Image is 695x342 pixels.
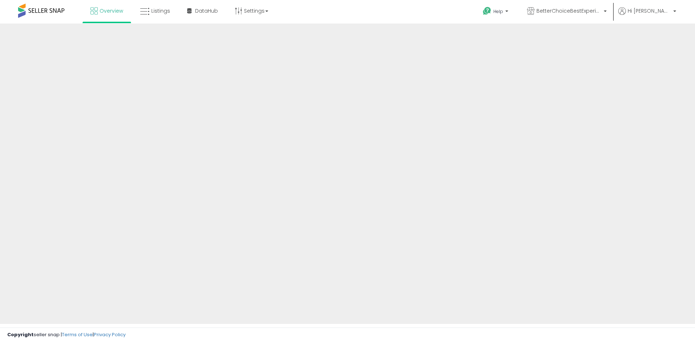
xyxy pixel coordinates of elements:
i: Get Help [483,7,492,16]
span: Help [493,8,503,14]
span: Hi [PERSON_NAME] [628,7,671,14]
span: DataHub [195,7,218,14]
span: BetterChoiceBestExperience [536,7,602,14]
a: Help [477,1,515,24]
a: Hi [PERSON_NAME] [618,7,676,24]
span: Listings [151,7,170,14]
span: Overview [100,7,123,14]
